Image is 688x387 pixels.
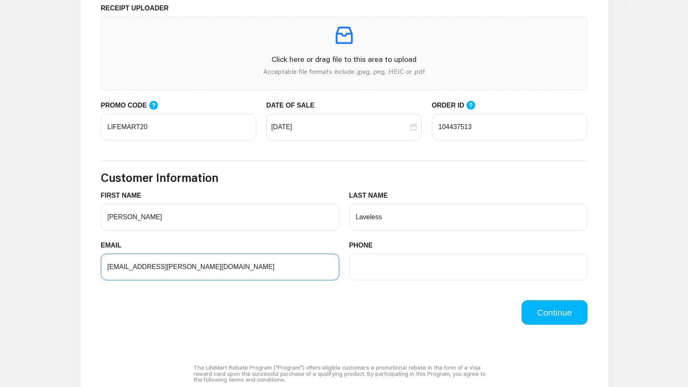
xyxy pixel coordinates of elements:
[432,100,484,110] label: ORDER ID
[101,171,588,185] h3: Customer Information
[271,122,409,132] input: DATE OF SALE
[349,240,379,250] label: PHONE
[522,300,587,325] button: Continue
[101,191,148,201] label: FIRST NAME
[349,191,394,201] label: LAST NAME
[101,17,587,90] span: inboxClick here or drag file to this area to uploadAcceptable file formats include .jpeg, .png, ....
[101,100,166,110] label: PROMO CODE
[349,204,588,230] input: LAST NAME
[101,204,339,230] input: FIRST NAME
[266,100,321,110] label: DATE OF SALE
[349,254,588,280] input: PHONE
[333,24,356,47] span: inbox
[101,3,175,13] label: RECEIPT UPLOADER
[101,254,339,280] input: EMAIL
[108,66,580,76] p: Acceptable file formats include .jpeg, .png, .HEIC or .pdf
[101,240,128,250] label: EMAIL
[108,54,580,65] p: Click here or drag file to this area to upload
[193,361,495,386] div: The LifeMart Rebate Program ("Program") offers eligible customers a promotional rebate in the for...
